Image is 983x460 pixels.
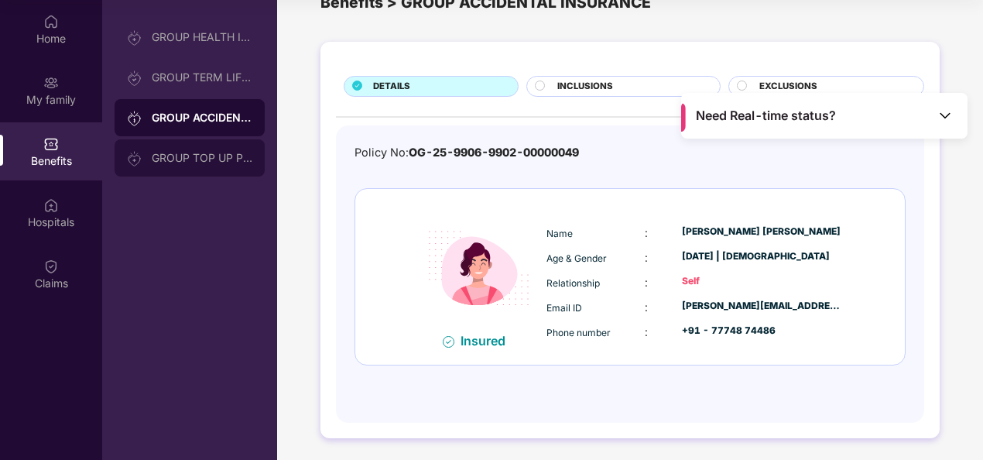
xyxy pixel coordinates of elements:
[557,80,613,94] span: INCLUSIONS
[43,259,59,274] img: svg+xml;base64,PHN2ZyBpZD0iQ2xhaW0iIHhtbG5zPSJodHRwOi8vd3d3LnczLm9yZy8yMDAwL3N2ZyIgd2lkdGg9IjIwIi...
[354,144,579,162] div: Policy No:
[443,336,454,348] img: svg+xml;base64,PHN2ZyB4bWxucz0iaHR0cDovL3d3dy53My5vcmcvMjAwMC9zdmciIHdpZHRoPSIxNiIgaGVpZ2h0PSIxNi...
[127,111,142,126] img: svg+xml;base64,PHN2ZyB3aWR0aD0iMjAiIGhlaWdodD0iMjAiIHZpZXdCb3g9IjAgMCAyMCAyMCIgZmlsbD0ibm9uZSIgeG...
[43,197,59,213] img: svg+xml;base64,PHN2ZyBpZD0iSG9zcGl0YWxzIiB4bWxucz0iaHR0cDovL3d3dy53My5vcmcvMjAwMC9zdmciIHdpZHRoPS...
[645,325,648,338] span: :
[645,300,648,314] span: :
[152,71,252,84] div: GROUP TERM LIFE INSURANCE
[546,228,573,239] span: Name
[546,327,611,338] span: Phone number
[696,108,836,124] span: Need Real-time status?
[645,251,648,264] span: :
[682,299,841,314] div: [PERSON_NAME][EMAIL_ADDRESS][PERSON_NAME][DOMAIN_NAME]
[645,226,648,239] span: :
[43,136,59,152] img: svg+xml;base64,PHN2ZyBpZD0iQmVuZWZpdHMiIHhtbG5zPSJodHRwOi8vd3d3LnczLm9yZy8yMDAwL3N2ZyIgd2lkdGg9Ij...
[645,276,648,289] span: :
[937,108,953,123] img: Toggle Icon
[546,277,600,289] span: Relationship
[415,204,543,332] img: icon
[546,302,582,314] span: Email ID
[682,274,841,289] div: Self
[152,31,252,43] div: GROUP HEALTH INSURANCE
[461,333,515,348] div: Insured
[152,110,252,125] div: GROUP ACCIDENTAL INSURANCE
[127,151,142,166] img: svg+xml;base64,PHN2ZyB3aWR0aD0iMjAiIGhlaWdodD0iMjAiIHZpZXdCb3g9IjAgMCAyMCAyMCIgZmlsbD0ibm9uZSIgeG...
[127,30,142,46] img: svg+xml;base64,PHN2ZyB3aWR0aD0iMjAiIGhlaWdodD0iMjAiIHZpZXdCb3g9IjAgMCAyMCAyMCIgZmlsbD0ibm9uZSIgeG...
[682,225,841,239] div: [PERSON_NAME] [PERSON_NAME]
[409,146,579,159] span: OG-25-9906-9902-00000049
[682,249,841,264] div: [DATE] | [DEMOGRAPHIC_DATA]
[127,70,142,86] img: svg+xml;base64,PHN2ZyB3aWR0aD0iMjAiIGhlaWdodD0iMjAiIHZpZXdCb3g9IjAgMCAyMCAyMCIgZmlsbD0ibm9uZSIgeG...
[682,324,841,338] div: +91 - 77748 74486
[373,80,410,94] span: DETAILS
[152,152,252,164] div: GROUP TOP UP POLICY
[43,75,59,91] img: svg+xml;base64,PHN2ZyB3aWR0aD0iMjAiIGhlaWdodD0iMjAiIHZpZXdCb3g9IjAgMCAyMCAyMCIgZmlsbD0ibm9uZSIgeG...
[759,80,817,94] span: EXCLUSIONS
[546,252,607,264] span: Age & Gender
[43,14,59,29] img: svg+xml;base64,PHN2ZyBpZD0iSG9tZSIgeG1sbnM9Imh0dHA6Ly93d3cudzMub3JnLzIwMDAvc3ZnIiB3aWR0aD0iMjAiIG...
